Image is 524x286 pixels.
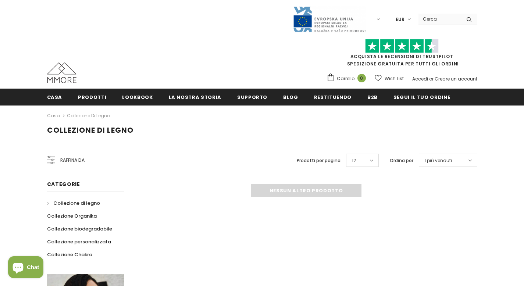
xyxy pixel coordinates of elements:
span: 12 [352,157,356,164]
a: Restituendo [314,89,352,105]
a: Collezione Organika [47,210,97,222]
span: Casa [47,94,63,101]
a: Casa [47,111,60,120]
span: Segui il tuo ordine [393,94,450,101]
a: La nostra storia [169,89,221,105]
span: or [429,76,434,82]
span: SPEDIZIONE GRATUITA PER TUTTI GLI ORDINI [327,42,477,67]
span: Lookbook [122,94,153,101]
input: Search Site [418,14,461,24]
span: Prodotti [78,94,106,101]
span: Categorie [47,180,80,188]
a: Segui il tuo ordine [393,89,450,105]
a: Javni Razpis [293,16,366,22]
span: Collezione di legno [47,125,133,135]
span: Collezione Organika [47,212,97,219]
span: Collezione Chakra [47,251,92,258]
span: Collezione di legno [53,200,100,207]
span: Blog [283,94,298,101]
label: Prodotti per pagina [297,157,341,164]
span: Collezione personalizzata [47,238,111,245]
a: Acquista le recensioni di TrustPilot [350,53,453,60]
a: Collezione biodegradabile [47,222,112,235]
span: La nostra storia [169,94,221,101]
a: Casa [47,89,63,105]
a: Prodotti [78,89,106,105]
a: Accedi [412,76,428,82]
span: 0 [357,74,366,82]
span: supporto [237,94,267,101]
a: Collezione di legno [67,112,110,119]
span: Wish List [385,75,404,82]
a: Collezione Chakra [47,248,92,261]
a: Wish List [375,72,404,85]
span: Collezione biodegradabile [47,225,112,232]
a: Blog [283,89,298,105]
label: Ordina per [390,157,413,164]
a: Lookbook [122,89,153,105]
inbox-online-store-chat: Shopify online store chat [6,256,46,280]
a: Creare un account [435,76,477,82]
a: Collezione personalizzata [47,235,111,248]
a: Collezione di legno [47,197,100,210]
span: Raffina da [60,156,85,164]
a: B2B [367,89,378,105]
span: EUR [396,16,404,23]
a: supporto [237,89,267,105]
span: B2B [367,94,378,101]
span: Restituendo [314,94,352,101]
a: Carrello 0 [327,73,370,84]
img: Fidati di Pilot Stars [365,39,439,53]
img: Casi MMORE [47,62,76,83]
span: I più venduti [425,157,452,164]
img: Javni Razpis [293,6,366,33]
span: Carrello [337,75,354,82]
